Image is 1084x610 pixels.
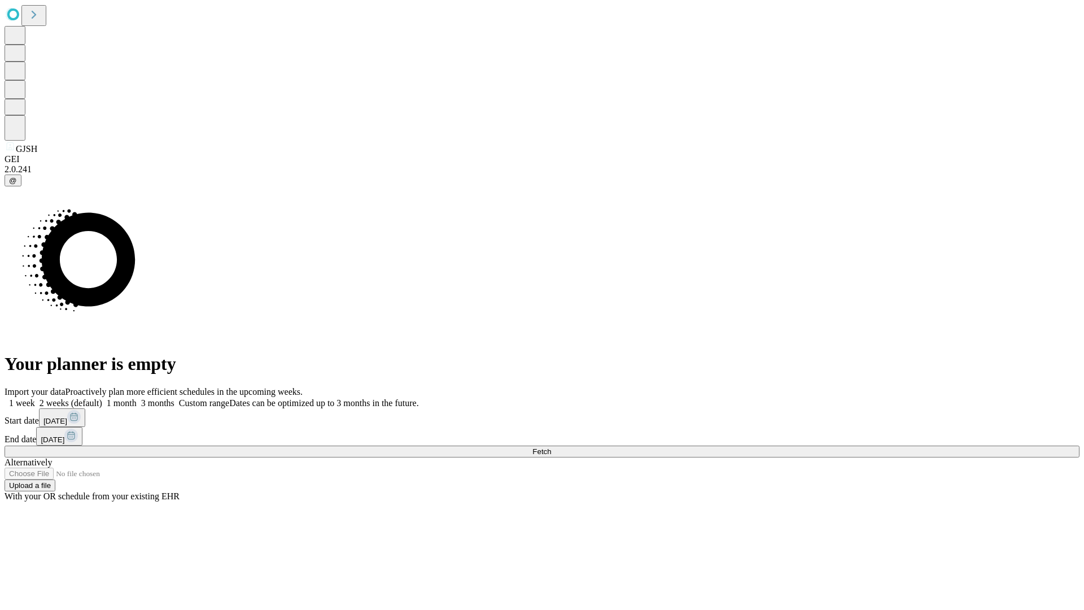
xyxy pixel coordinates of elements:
span: Fetch [532,447,551,456]
button: [DATE] [39,408,85,427]
span: Proactively plan more efficient schedules in the upcoming weeks. [65,387,303,396]
div: Start date [5,408,1079,427]
button: @ [5,175,21,186]
button: [DATE] [36,427,82,446]
span: With your OR schedule from your existing EHR [5,491,180,501]
span: GJSH [16,144,37,154]
span: Import your data [5,387,65,396]
div: GEI [5,154,1079,164]
span: [DATE] [43,417,67,425]
span: 1 week [9,398,35,408]
h1: Your planner is empty [5,354,1079,374]
span: 1 month [107,398,137,408]
span: [DATE] [41,435,64,444]
div: 2.0.241 [5,164,1079,175]
span: Custom range [179,398,229,408]
div: End date [5,427,1079,446]
button: Upload a file [5,480,55,491]
span: 3 months [141,398,174,408]
span: Dates can be optimized up to 3 months in the future. [229,398,418,408]
span: @ [9,176,17,185]
span: 2 weeks (default) [40,398,102,408]
span: Alternatively [5,457,52,467]
button: Fetch [5,446,1079,457]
